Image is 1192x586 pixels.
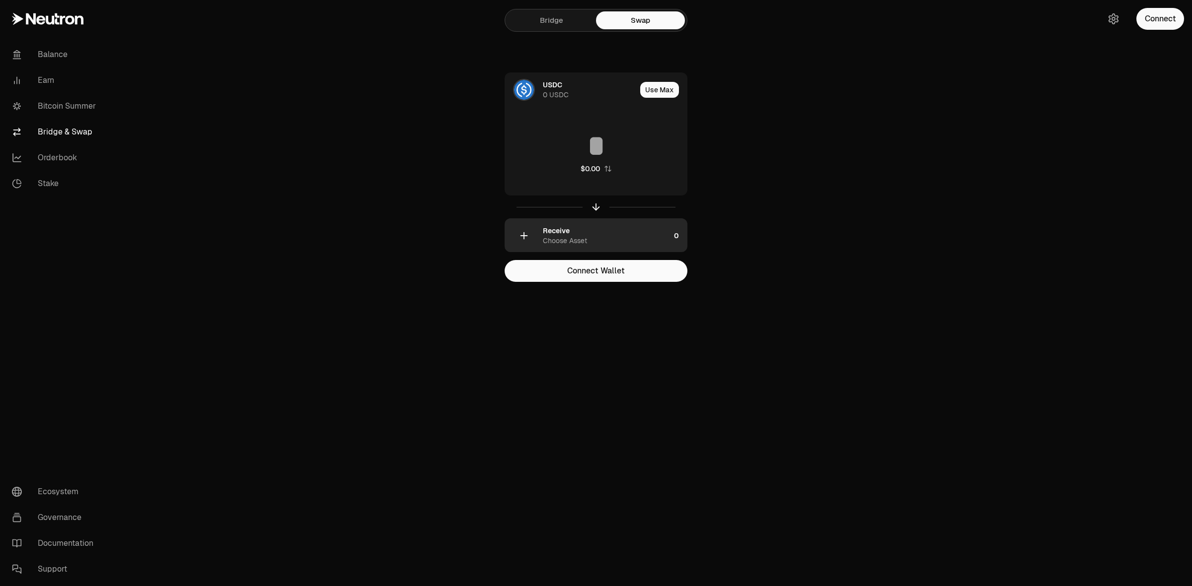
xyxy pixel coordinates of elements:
a: Orderbook [4,145,107,171]
a: Support [4,556,107,582]
button: $0.00 [581,164,612,174]
div: 0 [674,219,687,253]
a: Bridge & Swap [4,119,107,145]
a: Bitcoin Summer [4,93,107,119]
div: 0 USDC [543,90,569,100]
div: USDC LogoUSDC0 USDC [505,73,636,107]
a: Documentation [4,530,107,556]
button: Connect Wallet [505,260,687,282]
button: Connect [1136,8,1184,30]
div: Choose Asset [543,236,587,246]
button: ReceiveChoose Asset0 [505,219,687,253]
a: Swap [596,11,685,29]
a: Bridge [507,11,596,29]
div: USDC [543,80,562,90]
a: Governance [4,505,107,530]
div: $0.00 [581,164,600,174]
a: Stake [4,171,107,196]
a: Earn [4,67,107,93]
button: Use Max [640,82,679,98]
img: USDC Logo [514,80,534,100]
a: Ecosystem [4,479,107,505]
div: Receive [543,226,570,236]
a: Balance [4,42,107,67]
div: ReceiveChoose Asset [505,219,670,253]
